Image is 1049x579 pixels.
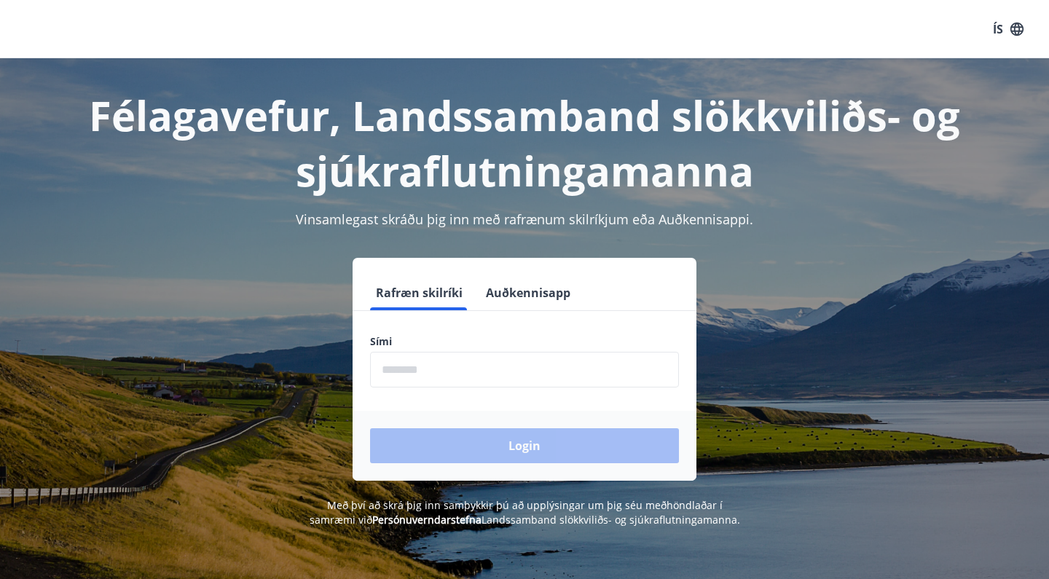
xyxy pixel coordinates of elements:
[296,210,753,228] span: Vinsamlegast skráðu þig inn með rafrænum skilríkjum eða Auðkennisappi.
[480,275,576,310] button: Auðkennisapp
[370,334,679,349] label: Sími
[17,87,1032,198] h1: Félagavefur, Landssamband slökkviliðs- og sjúkraflutningamanna
[985,16,1032,42] button: ÍS
[372,513,482,527] a: Persónuverndarstefna
[370,275,468,310] button: Rafræn skilríki
[310,498,740,527] span: Með því að skrá þig inn samþykkir þú að upplýsingar um þig séu meðhöndlaðar í samræmi við Landssa...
